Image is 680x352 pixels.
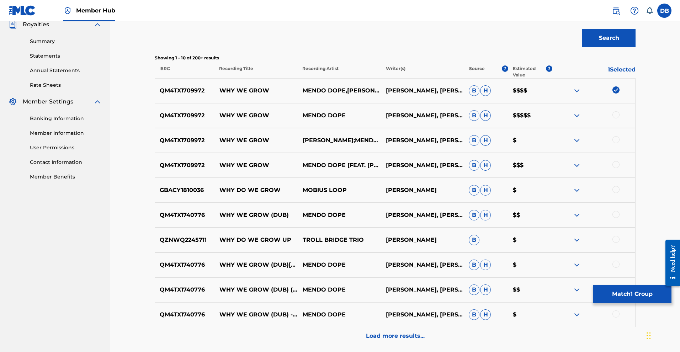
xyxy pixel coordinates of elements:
[480,284,491,295] span: H
[573,136,581,145] img: expand
[298,261,381,269] p: MENDO DOPE
[630,6,639,15] img: help
[381,161,464,170] p: [PERSON_NAME], [PERSON_NAME]
[573,261,581,269] img: expand
[155,236,215,244] p: QZNWQ2245711
[381,86,464,95] p: [PERSON_NAME], [PERSON_NAME]
[469,284,479,295] span: B
[9,5,36,16] img: MLC Logo
[215,236,298,244] p: WHY DO WE GROW UP
[30,129,102,137] a: Member Information
[573,211,581,219] img: expand
[647,325,651,346] div: Drag
[612,86,620,94] img: deselect
[381,65,464,78] p: Writer(s)
[30,115,102,122] a: Banking Information
[215,186,298,194] p: WHY DO WE GROW
[381,236,464,244] p: [PERSON_NAME]
[214,65,298,78] p: Recording Title
[9,20,17,29] img: Royalties
[627,4,642,18] div: Help
[469,65,485,78] p: Source
[480,135,491,146] span: H
[646,7,653,14] div: Notifications
[573,286,581,294] img: expand
[215,136,298,145] p: WHY WE GROW
[30,159,102,166] a: Contact Information
[508,236,552,244] p: $
[366,332,425,340] p: Load more results...
[30,81,102,89] a: Rate Sheets
[469,210,479,220] span: B
[508,286,552,294] p: $$
[573,236,581,244] img: expand
[298,86,381,95] p: MENDO DOPE,[PERSON_NAME]
[508,186,552,194] p: $
[155,136,215,145] p: QM4TX1709972
[155,55,636,61] p: Showing 1 - 10 of 200+ results
[480,85,491,96] span: H
[30,38,102,45] a: Summary
[508,161,552,170] p: $$$
[480,160,491,171] span: H
[215,261,298,269] p: WHY WE GROW (DUB)[LIVE]
[657,4,671,18] div: User Menu
[63,6,72,15] img: Top Rightsholder
[23,20,49,29] span: Royalties
[469,235,479,245] span: B
[30,173,102,181] a: Member Benefits
[480,260,491,270] span: H
[23,97,73,106] span: Member Settings
[469,185,479,196] span: B
[502,65,508,72] span: ?
[215,111,298,120] p: WHY WE GROW
[215,286,298,294] p: WHY WE GROW (DUB) (LIVE)
[508,211,552,219] p: $$
[573,161,581,170] img: expand
[298,111,381,120] p: MENDO DOPE
[155,65,214,78] p: ISRC
[469,309,479,320] span: B
[644,318,680,352] div: Chat Widget
[76,6,115,15] span: Member Hub
[480,210,491,220] span: H
[508,310,552,319] p: $
[469,85,479,96] span: B
[155,261,215,269] p: QM4TX1740776
[30,52,102,60] a: Statements
[155,161,215,170] p: QM4TX1709972
[298,65,381,78] p: Recording Artist
[381,211,464,219] p: [PERSON_NAME], [PERSON_NAME]
[612,6,620,15] img: search
[469,135,479,146] span: B
[155,111,215,120] p: QM4TX1709972
[298,161,381,170] p: MENDO DOPE [FEAT. [PERSON_NAME]]
[381,261,464,269] p: [PERSON_NAME], [PERSON_NAME]
[381,310,464,319] p: [PERSON_NAME], [PERSON_NAME]
[469,160,479,171] span: B
[381,186,464,194] p: [PERSON_NAME]
[480,185,491,196] span: H
[469,260,479,270] span: B
[30,144,102,151] a: User Permissions
[660,232,680,294] iframe: Resource Center
[155,211,215,219] p: QM4TX1740776
[93,97,102,106] img: expand
[215,86,298,95] p: WHY WE GROW
[508,111,552,120] p: $$$$$
[508,261,552,269] p: $
[480,309,491,320] span: H
[573,111,581,120] img: expand
[381,286,464,294] p: [PERSON_NAME], [PERSON_NAME]
[381,136,464,145] p: [PERSON_NAME], [PERSON_NAME]
[298,186,381,194] p: MOBIUS LOOP
[155,186,215,194] p: GBACY1810036
[298,286,381,294] p: MENDO DOPE
[573,310,581,319] img: expand
[215,211,298,219] p: WHY WE GROW (DUB)
[9,97,17,106] img: Member Settings
[298,211,381,219] p: MENDO DOPE
[573,186,581,194] img: expand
